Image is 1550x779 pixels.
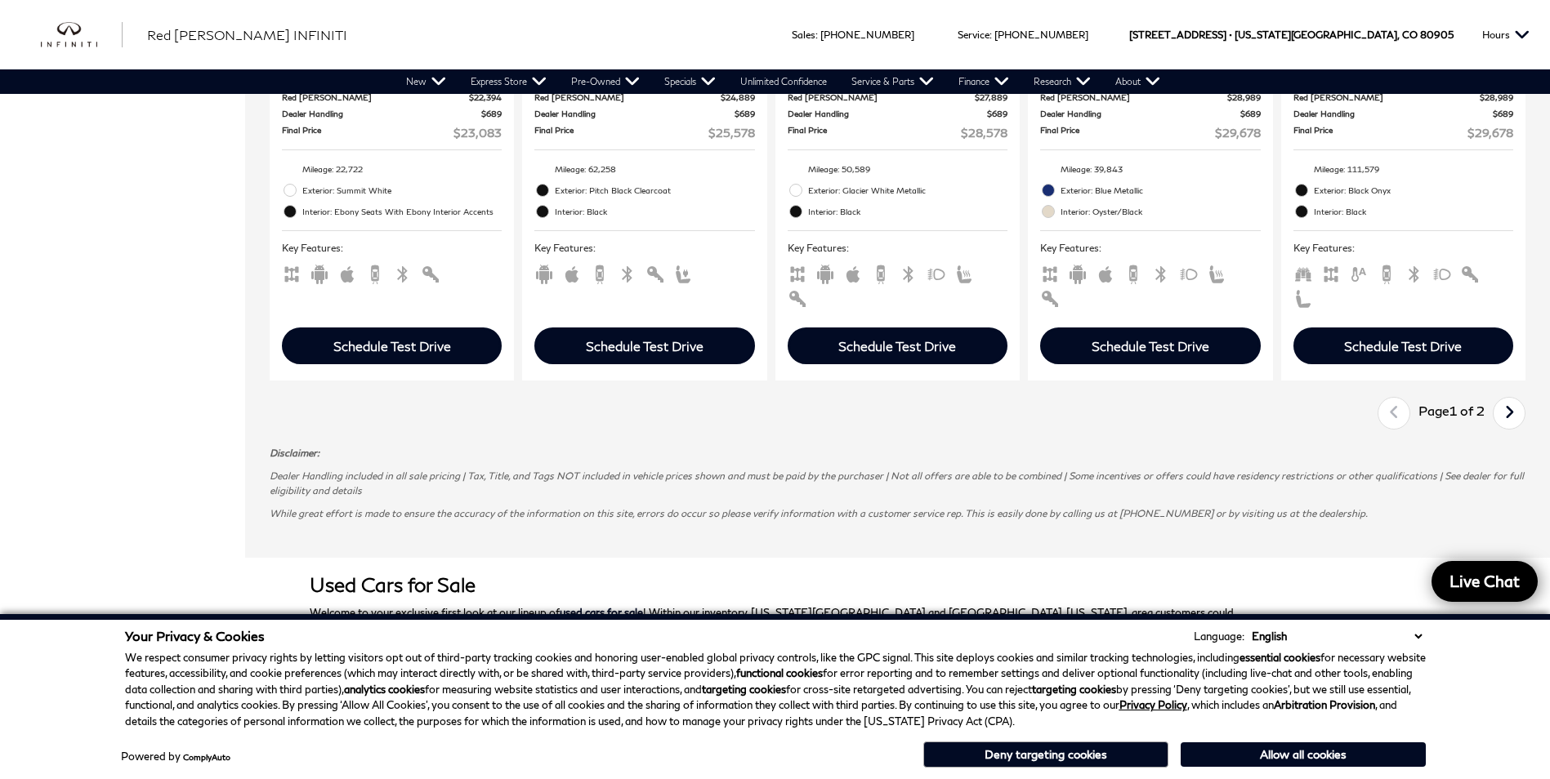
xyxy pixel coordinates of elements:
[1314,182,1513,198] span: Exterior: Black Onyx
[1119,698,1187,711] a: Privacy Policy
[815,266,835,278] span: Android Auto
[1061,203,1260,220] span: Interior: Oyster/Black
[788,291,807,303] span: Keyless Entry
[365,266,385,278] span: Backup Camera
[302,203,502,220] span: Interior: Ebony Seats With Ebony Interior Accents
[721,91,755,104] span: $24,889
[282,239,502,257] span: Key Features :
[1480,91,1513,104] span: $28,989
[1194,631,1244,642] div: Language:
[1314,203,1513,220] span: Interior: Black
[1460,266,1480,278] span: Keyless Entry
[923,741,1168,768] button: Deny targeting cookies
[788,108,1007,120] a: Dealer Handling $689
[1240,651,1320,664] strong: essential cookies
[481,108,502,120] span: $689
[1040,108,1240,120] span: Dealer Handling
[1207,266,1226,278] span: Heated Seats
[282,124,502,141] a: Final Price $23,083
[183,752,230,762] a: ComplyAuto
[393,266,413,278] span: Bluetooth
[1040,239,1260,257] span: Key Features :
[394,69,458,94] a: New
[645,266,665,278] span: Keyless Entry
[1410,397,1493,430] div: Page 1 of 2
[1344,338,1462,354] div: Schedule Test Drive
[736,666,823,679] strong: functional cookies
[820,29,914,41] a: [PHONE_NUMBER]
[469,91,502,104] span: $22,394
[1092,338,1209,354] div: Schedule Test Drive
[673,266,693,278] span: Power Seats
[534,327,754,364] div: Schedule Test Drive - Dodge Charger GT
[421,266,440,278] span: Keyless Entry
[1040,108,1260,120] a: Dealer Handling $689
[458,69,559,94] a: Express Store
[958,29,989,41] span: Service
[590,266,610,278] span: Backup Camera
[310,572,476,596] strong: Used Cars for Sale
[1040,91,1260,104] a: Red [PERSON_NAME] $28,989
[586,338,704,354] div: Schedule Test Drive
[1293,108,1493,120] span: Dealer Handling
[121,751,230,762] div: Powered by
[1096,266,1115,278] span: Apple Car-Play
[1293,158,1513,180] li: Mileage: 111,579
[927,266,946,278] span: Fog Lights
[788,91,975,104] span: Red [PERSON_NAME]
[534,124,708,141] span: Final Price
[125,628,265,643] span: Your Privacy & Cookies
[282,108,481,120] span: Dealer Handling
[954,266,974,278] span: Heated Seats
[555,182,754,198] span: Exterior: Pitch Black Clearcoat
[310,603,1241,657] p: Welcome to your exclusive first look at our lineup of ! Within our inventory, [US_STATE][GEOGRAPH...
[788,91,1007,104] a: Red [PERSON_NAME] $27,889
[1068,266,1088,278] span: Android Auto
[815,29,818,41] span: :
[534,91,754,104] a: Red [PERSON_NAME] $24,889
[41,22,123,48] img: INFINITI
[147,25,347,45] a: Red [PERSON_NAME] INFINITI
[652,69,728,94] a: Specials
[1040,124,1260,141] a: Final Price $29,678
[728,69,839,94] a: Unlimited Confidence
[534,266,554,278] span: Android Auto
[1293,91,1513,104] a: Red [PERSON_NAME] $28,989
[788,108,987,120] span: Dealer Handling
[1274,698,1375,711] strong: Arbitration Provision
[282,158,502,180] li: Mileage: 22,722
[1349,266,1369,278] span: Auto Climate Control
[1293,124,1467,141] span: Final Price
[282,91,502,104] a: Red [PERSON_NAME] $22,394
[282,327,502,364] div: Schedule Test Drive - Buick Encore GX Sport Touring
[871,266,891,278] span: Backup Camera
[559,69,652,94] a: Pre-Owned
[1240,108,1261,120] span: $689
[310,266,329,278] span: Android Auto
[1040,91,1226,104] span: Red [PERSON_NAME]
[1061,182,1260,198] span: Exterior: Blue Metallic
[270,447,319,459] strong: Disclaimer:
[708,124,755,141] span: $25,578
[41,22,123,48] a: infiniti
[282,266,302,278] span: AWD
[788,327,1007,364] div: Schedule Test Drive - Audi A4 45 S line Premium Plus
[1040,291,1060,303] span: Keyless Entry
[534,91,720,104] span: Red [PERSON_NAME]
[1040,327,1260,364] div: Schedule Test Drive - BMW 2 Series 228i xDrive
[1181,742,1426,767] button: Allow all cookies
[147,27,347,42] span: Red [PERSON_NAME] INFINITI
[534,108,754,120] a: Dealer Handling $689
[1293,91,1480,104] span: Red [PERSON_NAME]
[899,266,918,278] span: Bluetooth
[270,506,1525,521] p: While great effort is made to ensure the accuracy of the information on this site, errors do occu...
[1293,124,1513,141] a: Final Price $29,678
[534,108,734,120] span: Dealer Handling
[808,203,1007,220] span: Interior: Black
[1032,683,1116,696] strong: targeting cookies
[1467,124,1513,141] span: $29,678
[702,683,786,696] strong: targeting cookies
[839,69,946,94] a: Service & Parts
[1040,158,1260,180] li: Mileage: 39,843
